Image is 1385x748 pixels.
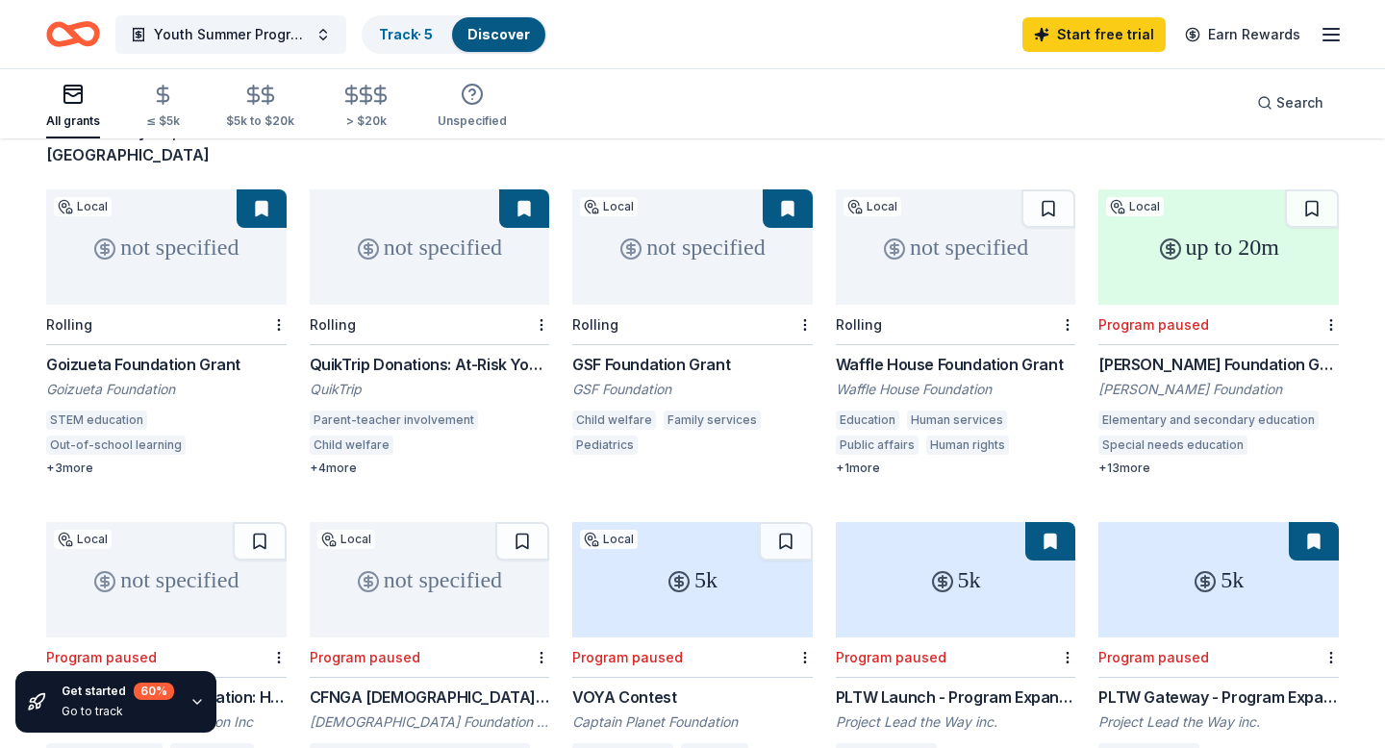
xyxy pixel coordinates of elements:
div: Program paused [1098,649,1209,665]
div: [PERSON_NAME] Foundation [1098,380,1339,399]
div: Local [54,530,112,549]
div: Rolling [46,316,92,333]
div: not specified [310,522,550,637]
a: Earn Rewards [1173,17,1312,52]
div: Goizueta Foundation [46,380,287,399]
div: not specified [46,522,287,637]
div: Local [1106,197,1164,216]
button: Search [1242,84,1339,122]
div: All grants [46,113,100,129]
div: Rolling [572,316,618,333]
div: Goizueta Foundation Grant [46,353,287,376]
div: Special needs education [1098,436,1247,455]
div: + 4 more [310,461,550,476]
button: > $20k [340,76,391,138]
div: Local [580,197,638,216]
div: Education [836,411,899,430]
a: up to 20mLocalProgram paused[PERSON_NAME] Foundation Grants Program[PERSON_NAME] FoundationElemen... [1098,189,1339,476]
div: PLTW Gateway - Program Expansion (Design Conveyer Systems) [1098,686,1339,709]
button: $5k to $20k [226,76,294,138]
div: Captain Planet Foundation [572,712,813,732]
div: Elementary and secondary education [1098,411,1319,430]
div: Human services [907,411,1007,430]
a: Home [46,12,100,57]
div: up to 20m [1098,189,1339,305]
button: All grants [46,75,100,138]
span: Youth Summer Programs [154,23,308,46]
div: Family services [664,411,761,430]
div: Unspecified [438,113,507,129]
div: Go to track [62,704,174,719]
div: Waffle House Foundation Grant [836,353,1076,376]
div: Local [54,197,112,216]
div: Human rights [926,436,1009,455]
div: Local [844,197,901,216]
div: $5k to $20k [226,113,294,129]
button: Youth Summer Programs [115,15,346,54]
a: not specifiedLocalRollingGSF Foundation GrantGSF FoundationChild welfareFamily servicesPediatrics [572,189,813,461]
div: not specified [46,189,287,305]
div: + 3 more [46,461,287,476]
div: Parent-teacher involvement [310,411,478,430]
div: 5k [836,522,1076,637]
div: [PERSON_NAME] Foundation Grants Program [1098,353,1339,376]
div: Child welfare [310,436,393,455]
a: not specifiedLocalRollingWaffle House Foundation GrantWaffle House FoundationEducationHuman servi... [836,189,1076,476]
div: Program paused [46,649,157,665]
div: Rolling [310,316,356,333]
div: Public affairs [836,436,919,455]
div: ≤ $5k [146,113,180,129]
div: PLTW Launch - Program Expansion (Design Conveyer Systems) [836,686,1076,709]
div: Waffle House Foundation [836,380,1076,399]
a: Start free trial [1022,17,1166,52]
div: Rolling [836,316,882,333]
div: 5k [1098,522,1339,637]
div: GSF Foundation [572,380,813,399]
div: GSF Foundation Grant [572,353,813,376]
div: Program paused [572,649,683,665]
div: Child welfare [572,411,656,430]
div: VOYA Contest [572,686,813,709]
div: Health [1017,436,1061,455]
div: Program paused [310,649,420,665]
div: Out-of-school learning [46,436,186,455]
div: QuikTrip [310,380,550,399]
div: Program paused [1098,316,1209,333]
div: Local [317,530,375,549]
div: Get started [62,683,174,700]
button: Unspecified [438,75,507,138]
div: [DEMOGRAPHIC_DATA] Foundation of [GEOGRAPHIC_DATA][US_STATE] [310,712,550,732]
div: CFNGA [DEMOGRAPHIC_DATA] Community Grants [310,686,550,709]
div: 5k [572,522,813,637]
div: STEM education [46,411,147,430]
div: not specified [572,189,813,305]
a: not specifiedLocalRollingGoizueta Foundation GrantGoizueta FoundationSTEM educationOut-of-school ... [46,189,287,476]
div: not specified [310,189,550,305]
div: Project Lead the Way inc. [1098,712,1339,732]
a: Discover [467,26,530,42]
div: + 13 more [1098,461,1339,476]
div: results [46,120,287,166]
div: + 1 more [836,461,1076,476]
div: QuikTrip Donations: At-Risk Youth and Early Childhood Education [310,353,550,376]
div: Pediatrics [572,436,638,455]
div: not specified [836,189,1076,305]
div: Project Lead the Way inc. [836,712,1076,732]
div: Local [580,530,638,549]
a: Track· 5 [379,26,433,42]
div: 60 % [134,683,174,700]
a: not specifiedRollingQuikTrip Donations: At-Risk Youth and Early Childhood EducationQuikTripParent... [310,189,550,476]
div: Program paused [836,649,946,665]
button: Track· 5Discover [362,15,547,54]
span: Search [1276,91,1323,114]
div: > $20k [340,113,391,129]
button: ≤ $5k [146,76,180,138]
